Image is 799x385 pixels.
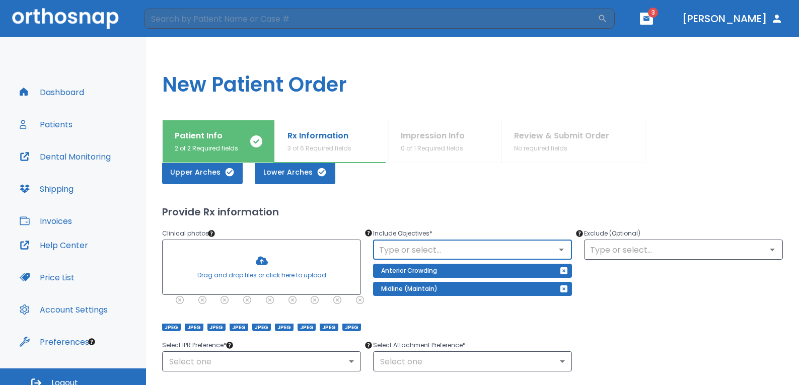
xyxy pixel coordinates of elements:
[162,339,361,351] p: Select IPR Preference *
[554,243,568,257] button: Open
[144,9,598,29] input: Search by Patient Name or Case #
[14,233,94,257] button: Help Center
[765,243,779,257] button: Open
[230,324,248,331] span: JPEG
[14,330,95,354] button: Preferences
[298,324,316,331] span: JPEG
[373,339,572,351] p: Select Attachment Preference *
[14,297,114,322] button: Account Settings
[376,243,569,257] input: Type or select...
[162,351,361,371] div: Select one
[373,227,572,240] p: Include Objectives *
[162,324,181,331] span: JPEG
[587,243,780,257] input: Type or select...
[381,265,437,277] p: Anterior Crowding
[225,341,234,350] div: Tooltip anchor
[678,10,787,28] button: [PERSON_NAME]
[265,167,325,178] span: Lower Arches
[207,229,216,238] div: Tooltip anchor
[185,324,203,331] span: JPEG
[14,112,79,136] button: Patients
[14,177,80,201] button: Shipping
[14,265,81,289] button: Price List
[364,341,373,350] div: Tooltip anchor
[287,130,351,142] p: Rx Information
[320,324,338,331] span: JPEG
[87,337,96,346] div: Tooltip anchor
[14,144,117,169] button: Dental Monitoring
[175,130,238,142] p: Patient Info
[584,227,783,240] p: Exclude (Optional)
[575,229,584,238] div: Tooltip anchor
[146,37,799,120] h1: New Patient Order
[364,228,373,238] div: Tooltip anchor
[381,283,438,295] p: Midline (Maintain)
[373,351,572,371] div: Select one
[172,167,233,178] span: Upper Arches
[255,160,335,184] button: Lower Arches
[162,160,243,184] button: Upper Arches
[12,8,119,29] img: Orthosnap
[175,144,238,153] p: 2 of 2 Required fields
[207,324,226,331] span: JPEG
[162,204,783,219] h2: Provide Rx information
[14,209,78,233] button: Invoices
[252,324,271,331] span: JPEG
[287,144,351,153] p: 3 of 6 Required fields
[14,80,90,104] button: Dashboard
[162,227,361,240] p: Clinical photos *
[342,324,361,331] span: JPEG
[648,8,658,18] span: 3
[275,324,294,331] span: JPEG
